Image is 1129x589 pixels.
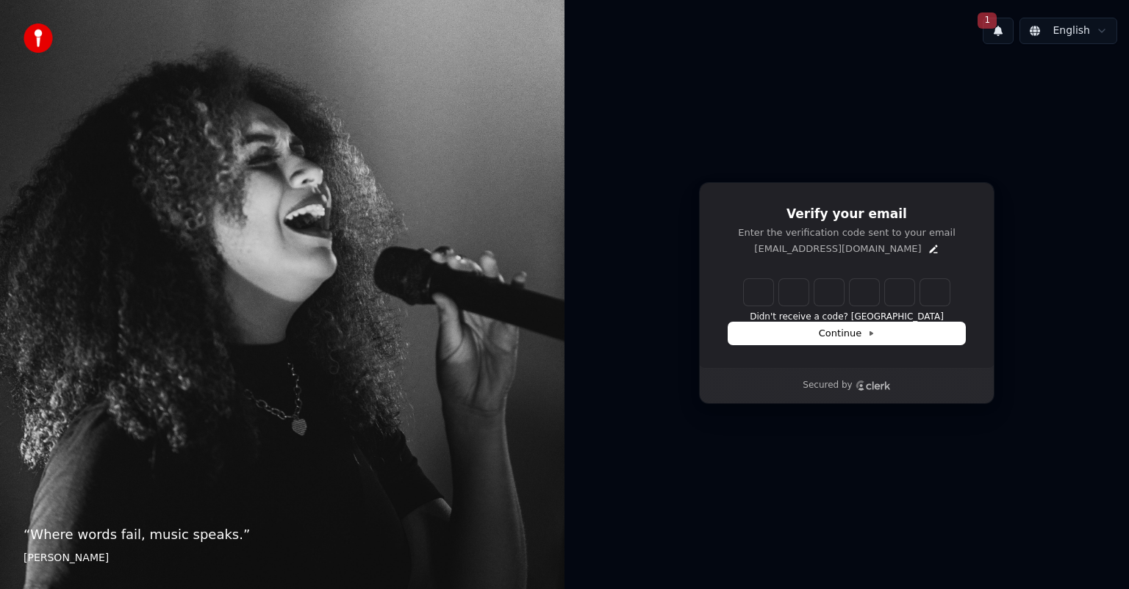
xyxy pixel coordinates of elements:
[750,311,944,323] button: Didn't receive a code? [GEOGRAPHIC_DATA]
[754,242,921,256] p: [EMAIL_ADDRESS][DOMAIN_NAME]
[803,380,852,391] p: Secured by
[728,322,965,344] button: Continue
[728,226,965,239] p: Enter the verification code sent to your email
[856,380,891,391] a: Clerk logo
[819,327,875,340] span: Continue
[928,243,939,255] button: Edit
[24,551,541,565] footer: [PERSON_NAME]
[744,279,950,306] input: Enter verification code
[24,24,53,53] img: youka
[978,12,997,29] span: 1
[983,18,1014,44] button: 1
[728,206,965,223] h1: Verify your email
[24,524,541,545] p: “ Where words fail, music speaks. ”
